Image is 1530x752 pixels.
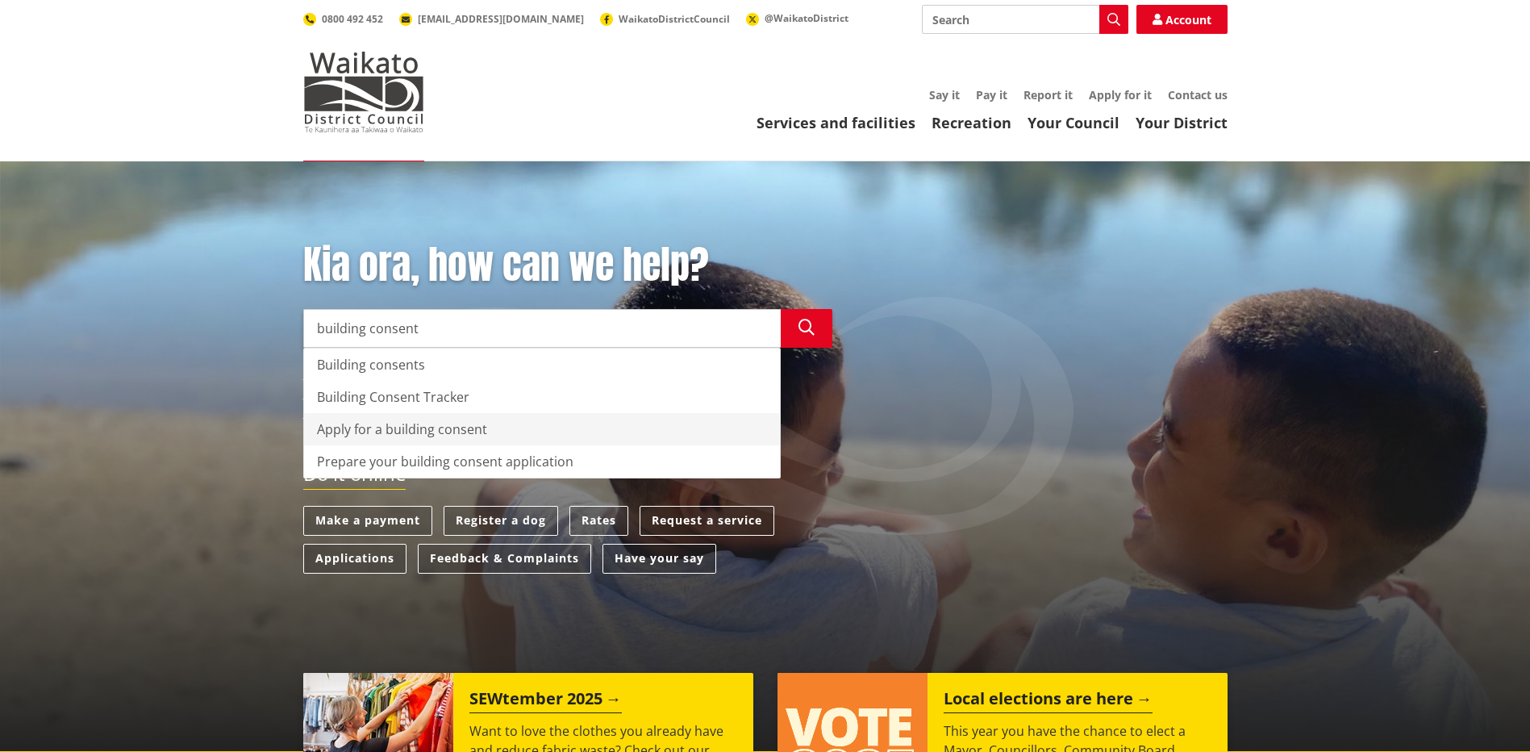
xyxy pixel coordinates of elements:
[303,544,406,574] a: Applications
[976,87,1007,102] a: Pay it
[1136,113,1228,132] a: Your District
[303,52,424,132] img: Waikato District Council - Te Kaunihera aa Takiwaa o Waikato
[418,12,584,26] span: [EMAIL_ADDRESS][DOMAIN_NAME]
[1023,87,1073,102] a: Report it
[944,689,1153,713] h2: Local elections are here
[322,12,383,26] span: 0800 492 452
[619,12,730,26] span: WaikatoDistrictCouncil
[1136,5,1228,34] a: Account
[304,445,780,478] div: Prepare your building consent application
[303,309,781,348] input: Search input
[418,544,591,574] a: Feedback & Complaints
[929,87,960,102] a: Say it
[757,113,915,132] a: Services and facilities
[746,11,848,25] a: @WaikatoDistrict
[640,506,774,536] a: Request a service
[600,12,730,26] a: WaikatoDistrictCouncil
[1028,113,1119,132] a: Your Council
[569,506,628,536] a: Rates
[304,381,780,413] div: Building Consent Tracker
[303,506,432,536] a: Make a payment
[922,5,1128,34] input: Search input
[1168,87,1228,102] a: Contact us
[399,12,584,26] a: [EMAIL_ADDRESS][DOMAIN_NAME]
[469,689,622,713] h2: SEWtember 2025
[1089,87,1152,102] a: Apply for it
[765,11,848,25] span: @WaikatoDistrict
[303,12,383,26] a: 0800 492 452
[303,242,832,289] h1: Kia ora, how can we help?
[444,506,558,536] a: Register a dog
[932,113,1011,132] a: Recreation
[304,349,780,381] div: Building consents
[602,544,716,574] a: Have your say
[1456,684,1514,742] iframe: Messenger Launcher
[304,413,780,445] div: Apply for a building consent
